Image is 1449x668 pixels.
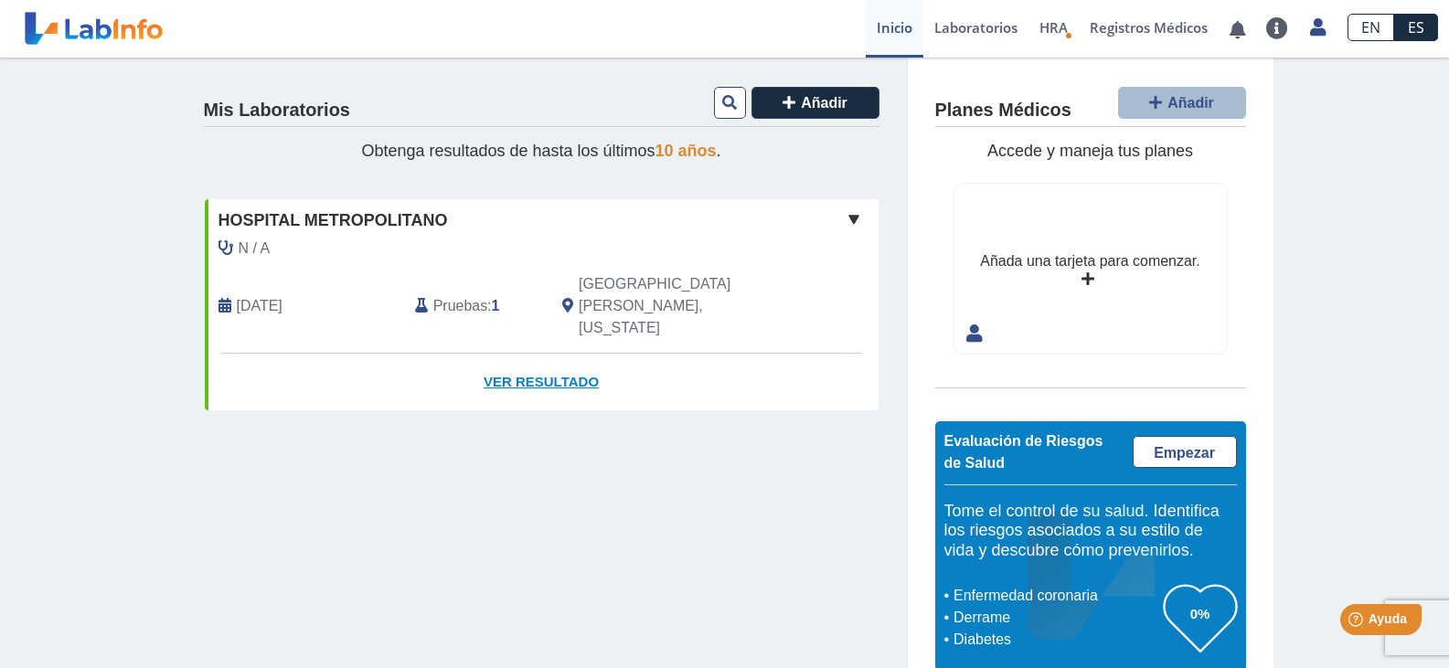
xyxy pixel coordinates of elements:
[237,298,282,313] font: [DATE]
[1154,445,1215,461] font: Empezar
[801,95,847,111] font: Añadir
[1286,597,1429,648] iframe: Lanzador de widgets de ayuda
[877,18,912,37] font: Inicio
[1133,436,1237,468] a: Empezar
[205,354,879,411] a: Ver resultado
[579,273,781,339] span: San Juan, Puerto Rico
[1167,95,1214,111] font: Añadir
[954,588,1098,603] font: Enfermedad coronaria
[218,211,448,229] font: Hospital Metropolitano
[954,631,1011,647] font: Diabetes
[934,18,1017,37] font: Laboratorios
[987,142,1193,160] font: Accede y maneja tus planes
[487,298,491,313] font: :
[1039,18,1068,37] font: HRA
[1408,17,1424,37] font: ES
[944,433,1103,471] font: Evaluación de Riesgos de Salud
[579,276,730,335] font: [GEOGRAPHIC_DATA][PERSON_NAME], [US_STATE]
[204,100,350,120] font: Mis Laboratorios
[484,374,599,389] font: Ver resultado
[1361,17,1380,37] font: EN
[751,87,879,119] button: Añadir
[944,502,1220,559] font: Tome el control de su salud. Identifica los riesgos asociados a su estilo de vida y descubre cómo...
[237,295,282,317] span: 9 de julio de 2024
[492,298,500,313] font: 1
[361,142,655,160] font: Obtenga resultados de hasta los últimos
[1090,18,1208,37] font: Registros Médicos
[954,610,1010,625] font: Derrame
[433,298,487,313] font: Pruebas
[980,253,1199,269] font: Añada una tarjeta para comenzar.
[1118,87,1246,119] button: Añadir
[655,142,717,160] font: 10 años
[717,142,721,160] font: .
[935,100,1071,120] font: Planes Médicos
[239,240,271,256] font: N / A
[239,238,271,260] span: N / A
[1190,606,1210,621] font: 0%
